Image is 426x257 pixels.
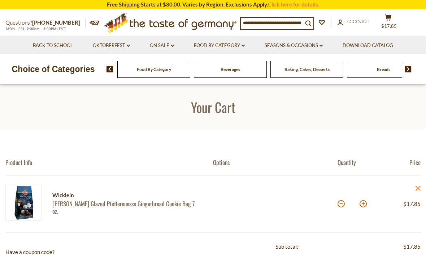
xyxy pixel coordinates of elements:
div: Product Info [5,159,213,166]
a: Seasons & Occasions [265,42,323,50]
span: $17.85 [381,23,397,29]
a: Beverages [221,67,240,72]
a: Back to School [33,42,73,50]
div: Options [213,159,338,166]
img: Wicklein Glazed Pfeffernuesse Gingerbread Cookie Bag 7 oz. [5,185,42,221]
a: Food By Category [194,42,245,50]
a: Food By Category [137,67,171,72]
a: On Sale [150,42,174,50]
span: Sub total: [275,243,298,250]
div: Quantity [338,159,379,166]
h1: Your Cart [22,99,404,115]
span: $17.85 [403,201,421,207]
img: previous arrow [107,66,113,72]
a: Baking, Cakes, Desserts [284,67,330,72]
a: Download Catalog [343,42,393,50]
button: $17.85 [377,14,399,32]
span: Account [347,18,370,24]
div: Wicklein [52,191,200,200]
a: Breads [377,67,390,72]
img: next arrow [405,66,412,72]
a: Account [338,18,370,26]
a: [PERSON_NAME] Glazed Pfeffernuesse Gingerbread Cookie Bag 7 oz. [52,200,200,215]
div: Price [379,159,421,166]
p: Questions? [5,18,86,28]
a: Oktoberfest [93,42,130,50]
a: [PHONE_NUMBER] [32,19,80,26]
p: Have a coupon code? [5,248,151,257]
span: $17.85 [403,242,421,251]
span: MON - FRI, 9:00AM - 5:00PM (EST) [5,27,67,31]
a: Click here for details. [268,1,319,8]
